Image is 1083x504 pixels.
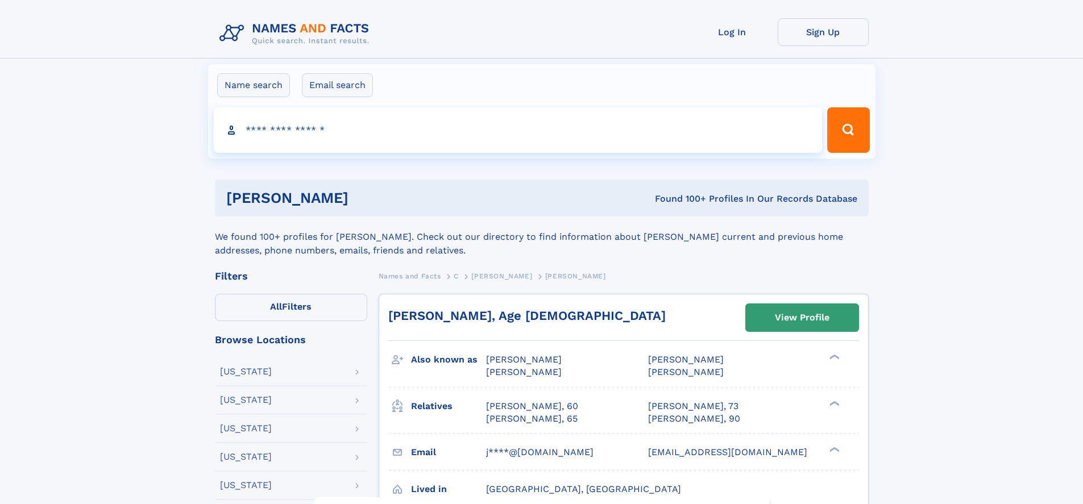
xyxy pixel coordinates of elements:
span: [PERSON_NAME] [648,366,724,377]
h3: Relatives [411,397,486,416]
h3: Also known as [411,350,486,369]
a: [PERSON_NAME], 60 [486,400,578,413]
h1: [PERSON_NAME] [226,191,502,205]
a: [PERSON_NAME], 90 [648,413,740,425]
div: Filters [215,271,367,281]
h3: Email [411,443,486,462]
span: [PERSON_NAME] [486,354,562,365]
div: Browse Locations [215,335,367,345]
a: View Profile [746,304,858,331]
div: Found 100+ Profiles In Our Records Database [501,193,857,205]
span: [EMAIL_ADDRESS][DOMAIN_NAME] [648,447,807,457]
img: Logo Names and Facts [215,18,379,49]
a: [PERSON_NAME], 73 [648,400,738,413]
span: [GEOGRAPHIC_DATA], [GEOGRAPHIC_DATA] [486,484,681,494]
a: C [454,269,459,283]
label: Email search [302,73,373,97]
div: [US_STATE] [220,424,272,433]
div: [US_STATE] [220,395,272,405]
label: Name search [217,73,290,97]
label: Filters [215,294,367,321]
span: All [270,301,282,312]
input: search input [214,107,823,153]
div: [US_STATE] [220,481,272,490]
div: [US_STATE] [220,452,272,461]
div: ❯ [827,353,840,361]
div: We found 100+ profiles for [PERSON_NAME]. Check out our directory to find information about [PERS... [215,216,869,257]
div: ❯ [827,399,840,407]
a: [PERSON_NAME] [471,269,532,283]
span: [PERSON_NAME] [486,366,562,377]
span: [PERSON_NAME] [471,272,532,280]
a: Log In [687,18,778,46]
button: Search Button [827,107,869,153]
div: View Profile [775,305,829,331]
div: ❯ [827,445,840,453]
span: [PERSON_NAME] [545,272,606,280]
span: C [454,272,459,280]
a: [PERSON_NAME], Age [DEMOGRAPHIC_DATA] [388,309,666,323]
span: [PERSON_NAME] [648,354,724,365]
h3: Lived in [411,480,486,499]
a: [PERSON_NAME], 65 [486,413,578,425]
a: Sign Up [778,18,869,46]
a: Names and Facts [379,269,441,283]
div: [US_STATE] [220,367,272,376]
